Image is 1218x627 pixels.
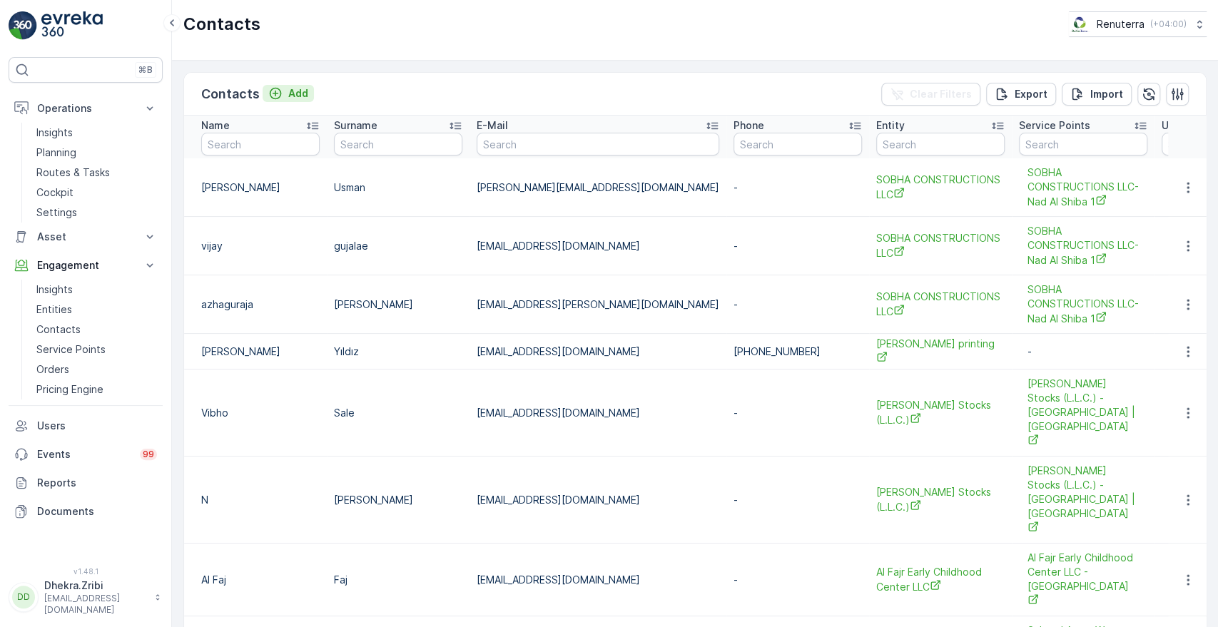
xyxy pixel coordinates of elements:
td: - [726,217,869,275]
a: Reports [9,469,163,497]
td: - [726,158,869,217]
span: [PERSON_NAME] Stocks (L.L.C.) - [GEOGRAPHIC_DATA] | [GEOGRAPHIC_DATA] [1027,464,1139,536]
a: Cockpit [31,183,163,203]
td: [PERSON_NAME] [184,334,327,369]
a: Service Points [31,340,163,360]
input: Search [734,133,862,156]
td: gujalae [327,217,470,275]
p: Surname [334,118,377,133]
p: Insights [36,282,73,297]
a: SOBHA CONSTRUCTIONS LLC [876,231,1005,260]
a: Routes & Tasks [31,163,163,183]
button: Import [1062,83,1132,106]
a: SOBHA CONSTRUCTIONS LLC-Nad Al Shiba 1 [1027,224,1139,267]
td: Al Faj [184,544,327,616]
p: Asset [37,230,134,244]
button: Add [263,85,314,102]
p: Contacts [201,84,260,104]
td: [EMAIL_ADDRESS][DOMAIN_NAME] [470,217,726,275]
a: Al omeira printing [876,337,1005,366]
p: ⌘B [138,64,153,76]
td: [PERSON_NAME][EMAIL_ADDRESS][DOMAIN_NAME] [470,158,726,217]
p: Contacts [36,322,81,337]
p: Engagement [37,258,134,272]
input: Search [201,133,320,156]
p: Phone [734,118,764,133]
img: logo_light-DOdMpM7g.png [41,11,103,40]
button: Asset [9,223,163,251]
a: Pricing Engine [31,379,163,399]
p: Users [37,419,157,433]
p: Routes & Tasks [36,165,110,180]
p: Contacts [183,13,260,36]
a: Entities [31,300,163,320]
p: E-Mail [477,118,508,133]
p: Service Points [36,342,106,357]
td: - [726,544,869,616]
td: Yıldız [327,334,470,369]
td: - [726,369,869,457]
a: SOBHA CONSTRUCTIONS LLC [876,173,1005,202]
button: Clear Filters [881,83,980,106]
td: Vibho [184,369,327,457]
td: - [726,457,869,544]
p: Service Points [1019,118,1090,133]
button: Operations [9,94,163,123]
button: Renuterra(+04:00) [1069,11,1207,37]
a: SOBHA CONSTRUCTIONS LLC-Nad Al Shiba 1 [1027,165,1139,209]
button: DDDhekra.Zribi[EMAIL_ADDRESS][DOMAIN_NAME] [9,578,163,616]
span: [PERSON_NAME] Stocks (L.L.C.) [876,485,1005,514]
td: Usman [327,158,470,217]
a: Contacts [31,320,163,340]
span: [PERSON_NAME] Stocks (L.L.C.) - [GEOGRAPHIC_DATA] | [GEOGRAPHIC_DATA] [1027,377,1139,449]
a: Al Fajr Early Childhood Center LLC - Al Barsha [1027,551,1139,608]
td: - [726,275,869,334]
a: SOBHA CONSTRUCTIONS LLC-Nad Al Shiba 1 [1027,282,1139,326]
span: [PERSON_NAME] Stocks (L.L.C.) [876,398,1005,427]
p: Operations [37,101,134,116]
a: SOBHA CONSTRUCTIONS LLC [876,290,1005,319]
a: Events99 [9,440,163,469]
p: Cockpit [36,185,73,200]
p: Insights [36,126,73,140]
td: [PERSON_NAME] [327,275,470,334]
td: vijay [184,217,327,275]
td: [PHONE_NUMBER] [726,334,869,369]
a: Al Tayer Stocks (L.L.C.) - Dubai College | Al Sufouh [1027,464,1139,536]
p: Add [288,86,308,101]
p: Export [1015,87,1047,101]
td: [EMAIL_ADDRESS][DOMAIN_NAME] [470,457,726,544]
p: Planning [36,146,76,160]
a: Al Fajr Early Childhood Center LLC [876,565,1005,594]
p: Entity [876,118,905,133]
a: Al Tayer Stocks (L.L.C.) - Dubai College | Al Sufouh [1027,377,1139,449]
p: Settings [36,205,77,220]
p: ( +04:00 ) [1150,19,1187,30]
a: Insights [31,280,163,300]
a: Documents [9,497,163,526]
p: Dhekra.Zribi [44,578,147,593]
td: [EMAIL_ADDRESS][DOMAIN_NAME] [470,369,726,457]
p: Documents [37,504,157,519]
a: Planning [31,143,163,163]
span: v 1.48.1 [9,567,163,576]
input: Search [876,133,1005,156]
td: [EMAIL_ADDRESS][PERSON_NAME][DOMAIN_NAME] [470,275,726,334]
td: N [184,457,327,544]
a: Orders [31,360,163,379]
td: azhaguraja [184,275,327,334]
input: Search [477,133,719,156]
span: [PERSON_NAME] printing [876,337,1005,366]
p: Clear Filters [910,87,972,101]
a: Settings [31,203,163,223]
button: Export [986,83,1056,106]
p: Entities [36,302,72,317]
td: [EMAIL_ADDRESS][DOMAIN_NAME] [470,544,726,616]
p: [EMAIL_ADDRESS][DOMAIN_NAME] [44,593,147,616]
